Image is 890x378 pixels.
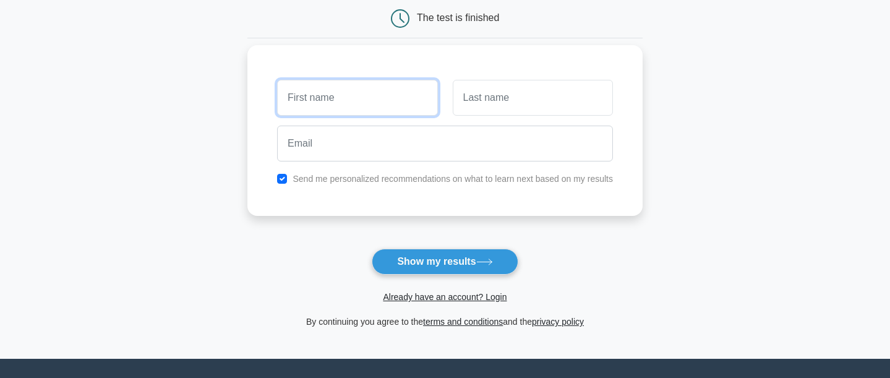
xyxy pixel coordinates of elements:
div: By continuing you agree to the and the [240,314,650,329]
a: Already have an account? Login [383,292,507,302]
input: Last name [453,80,613,116]
input: First name [277,80,437,116]
input: Email [277,126,613,161]
button: Show my results [372,249,518,275]
label: Send me personalized recommendations on what to learn next based on my results [293,174,613,184]
a: privacy policy [532,317,584,327]
a: terms and conditions [423,317,503,327]
div: The test is finished [417,12,499,23]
